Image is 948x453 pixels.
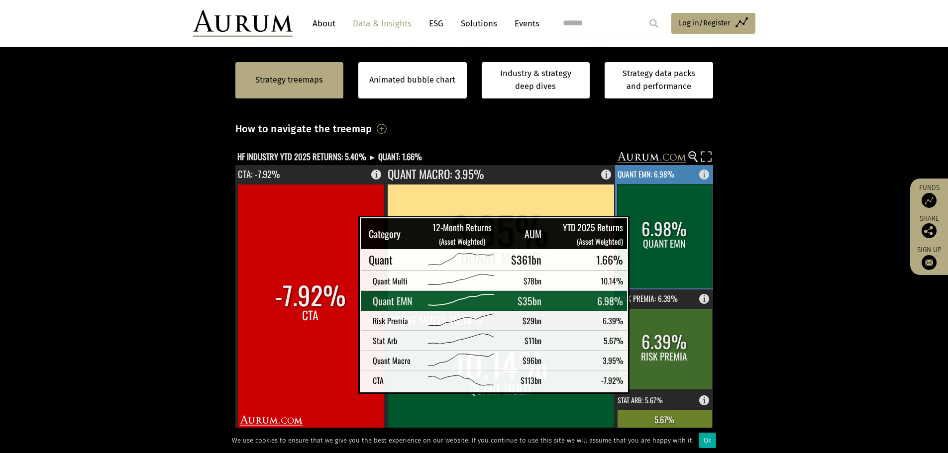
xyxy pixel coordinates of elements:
[915,183,943,208] a: Funds
[482,62,590,98] a: Industry & strategy deep dives
[424,14,448,33] a: ESG
[671,13,755,34] a: Log in/Register
[922,255,937,270] img: Sign up to our newsletter
[915,215,943,238] div: Share
[679,17,731,29] span: Log in/Register
[915,246,943,270] a: Sign up
[255,74,323,87] a: Strategy treemaps
[699,433,716,448] div: Ok
[308,14,340,33] a: About
[193,10,293,37] img: Aurum
[605,62,713,98] a: Strategy data packs and performance
[348,14,417,33] a: Data & Insights
[644,13,664,33] input: Submit
[235,120,372,137] h3: How to navigate the treemap
[369,74,455,87] a: Animated bubble chart
[456,14,502,33] a: Solutions
[510,14,539,33] a: Events
[922,223,937,238] img: Share this post
[922,193,937,208] img: Access Funds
